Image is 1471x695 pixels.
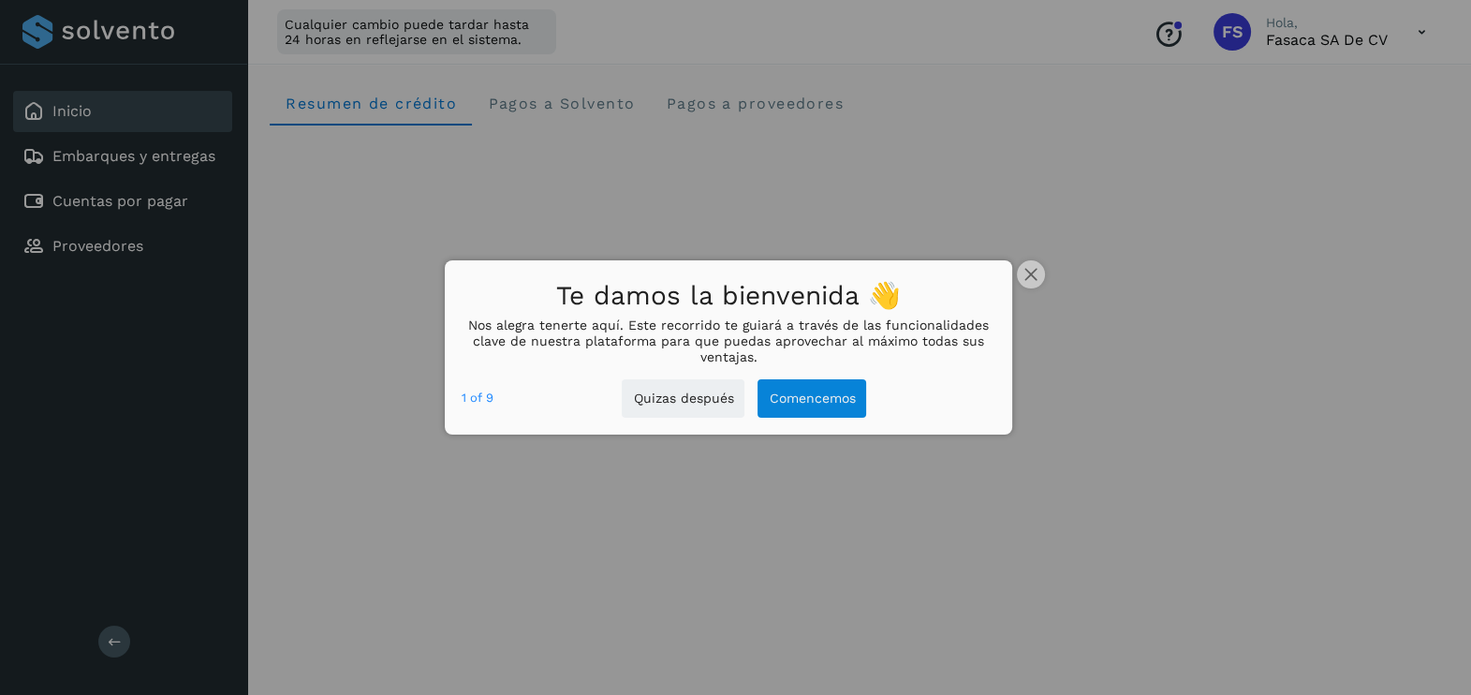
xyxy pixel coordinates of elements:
[1017,260,1045,288] button: close,
[622,379,744,418] button: Quizas después
[462,388,493,408] div: step 1 of 9
[462,275,995,318] h1: Te damos la bienvenida 👋
[462,388,493,408] div: 1 of 9
[445,260,1012,435] div: Te damos la bienvenida 👋Nos alegra tenerte aquí. Este recorrido te guiará a través de las funcion...
[462,318,995,364] p: Nos alegra tenerte aquí. Este recorrido te guiará a través de las funcionalidades clave de nuestr...
[758,379,866,418] button: Comencemos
